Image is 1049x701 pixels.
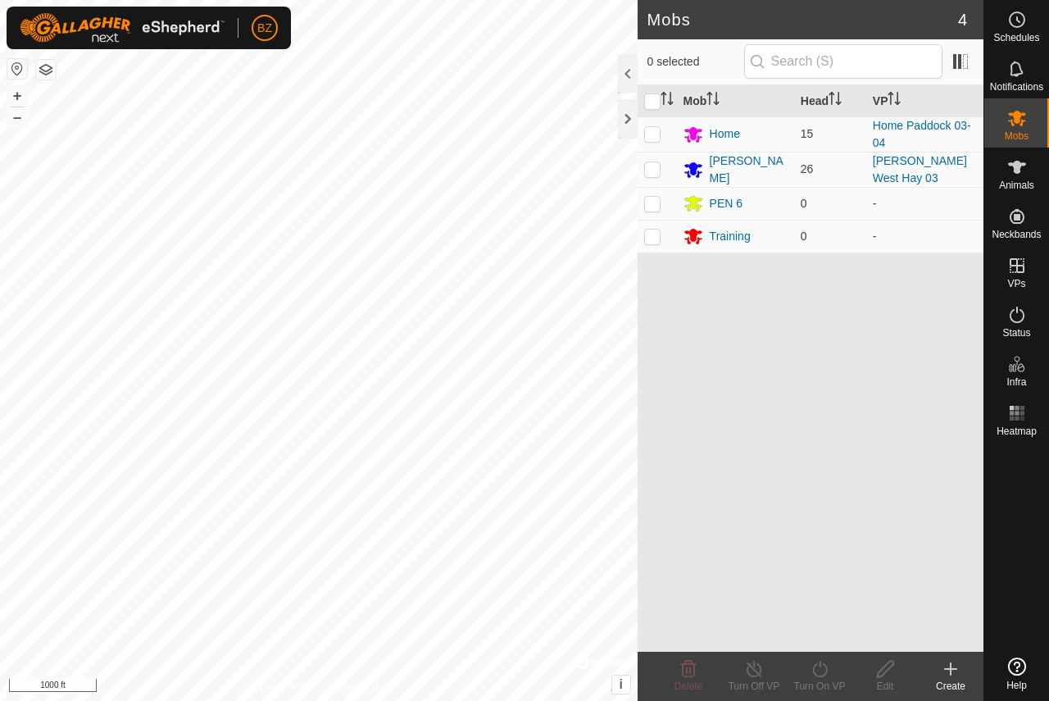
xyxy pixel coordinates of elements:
span: Schedules [993,33,1039,43]
span: 4 [958,7,967,32]
span: Help [1006,681,1027,690]
button: + [7,86,27,106]
div: Turn On VP [787,679,852,694]
p-sorticon: Activate to sort [661,94,674,107]
span: 26 [801,162,814,175]
td: - [866,187,983,220]
span: 0 selected [647,53,744,71]
button: i [612,676,630,694]
span: Infra [1006,377,1026,387]
span: BZ [257,20,272,37]
p-sorticon: Activate to sort [888,94,901,107]
div: Home [710,125,740,143]
a: Home Paddock 03-04 [873,119,971,149]
p-sorticon: Activate to sort [706,94,720,107]
a: Help [984,651,1049,697]
p-sorticon: Activate to sort [829,94,842,107]
div: Create [918,679,983,694]
div: PEN 6 [710,195,742,212]
span: 0 [801,230,807,243]
span: Heatmap [997,426,1037,436]
th: VP [866,85,983,117]
th: Head [794,85,866,117]
span: VPs [1007,279,1025,289]
span: i [619,677,622,691]
input: Search (S) [744,44,942,79]
div: Turn Off VP [721,679,787,694]
a: [PERSON_NAME] West Hay 03 [873,154,967,184]
td: - [866,220,983,253]
span: Mobs [1005,131,1029,141]
a: Contact Us [334,680,383,694]
button: – [7,107,27,127]
span: Notifications [990,82,1043,92]
h2: Mobs [647,10,958,30]
button: Reset Map [7,59,27,79]
a: Privacy Policy [254,680,316,694]
div: [PERSON_NAME] [710,152,788,187]
span: Neckbands [992,230,1041,239]
button: Map Layers [36,60,56,80]
span: Delete [674,681,703,692]
th: Mob [677,85,794,117]
div: Edit [852,679,918,694]
img: Gallagher Logo [20,13,225,43]
div: Training [710,228,751,245]
span: 15 [801,127,814,140]
span: 0 [801,197,807,210]
span: Animals [999,180,1034,190]
span: Status [1002,328,1030,338]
